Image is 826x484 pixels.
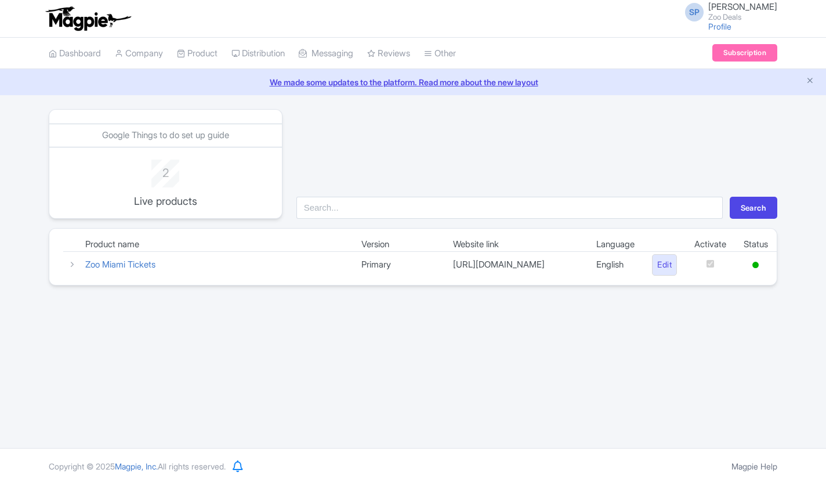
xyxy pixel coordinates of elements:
a: Distribution [231,38,285,70]
a: Zoo Miami Tickets [85,259,155,270]
span: [PERSON_NAME] [708,1,777,12]
td: Status [735,238,777,252]
span: Magpie, Inc. [115,461,158,471]
p: Live products [118,193,213,209]
a: Other [424,38,456,70]
a: SP [PERSON_NAME] Zoo Deals [678,2,777,21]
td: [URL][DOMAIN_NAME] [444,252,588,278]
td: Primary [353,252,444,278]
a: Messaging [299,38,353,70]
button: Search [730,197,777,219]
small: Zoo Deals [708,13,777,21]
td: Website link [444,238,588,252]
a: We made some updates to the platform. Read more about the new layout [7,76,819,88]
a: Product [177,38,218,70]
img: logo-ab69f6fb50320c5b225c76a69d11143b.png [43,6,133,31]
a: Profile [708,21,731,31]
td: Product name [77,238,353,252]
input: Search... [296,197,723,219]
a: Edit [652,254,677,276]
a: Dashboard [49,38,101,70]
td: English [588,252,643,278]
a: Subscription [712,44,777,62]
a: Magpie Help [731,461,777,471]
a: Company [115,38,163,70]
a: Reviews [367,38,410,70]
td: Language [588,238,643,252]
div: Copyright © 2025 All rights reserved. [42,460,233,472]
button: Close announcement [806,75,814,88]
div: 2 [118,160,213,182]
td: Activate [686,238,735,252]
a: Google Things to do set up guide [102,129,229,140]
td: Version [353,238,444,252]
span: SP [685,3,704,21]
